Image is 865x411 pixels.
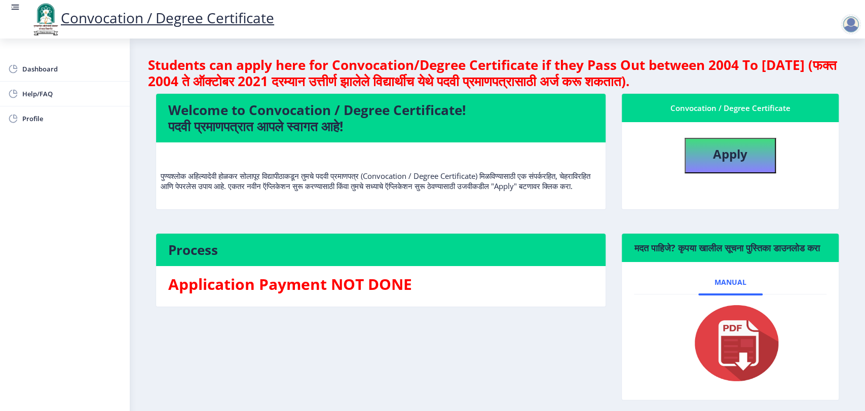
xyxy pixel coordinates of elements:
[685,138,776,173] button: Apply
[168,102,593,134] h4: Welcome to Convocation / Degree Certificate! पदवी प्रमाणपत्रात आपले स्वागत आहे!
[22,63,122,75] span: Dashboard
[30,2,61,36] img: logo
[680,303,781,384] img: pdf.png
[698,270,763,294] a: Manual
[22,113,122,125] span: Profile
[168,274,593,294] h3: Application Payment NOT DONE
[161,151,601,191] p: पुण्यश्लोक अहिल्यादेवी होळकर सोलापूर विद्यापीठाकडून तुमचे पदवी प्रमाणपत्र (Convocation / Degree C...
[168,242,593,258] h4: Process
[714,278,746,286] span: Manual
[22,88,122,100] span: Help/FAQ
[634,242,826,254] h6: मदत पाहिजे? कृपया खालील सूचना पुस्तिका डाउनलोड करा
[30,8,274,27] a: Convocation / Degree Certificate
[148,57,847,89] h4: Students can apply here for Convocation/Degree Certificate if they Pass Out between 2004 To [DATE...
[634,102,826,114] div: Convocation / Degree Certificate
[713,145,747,162] b: Apply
